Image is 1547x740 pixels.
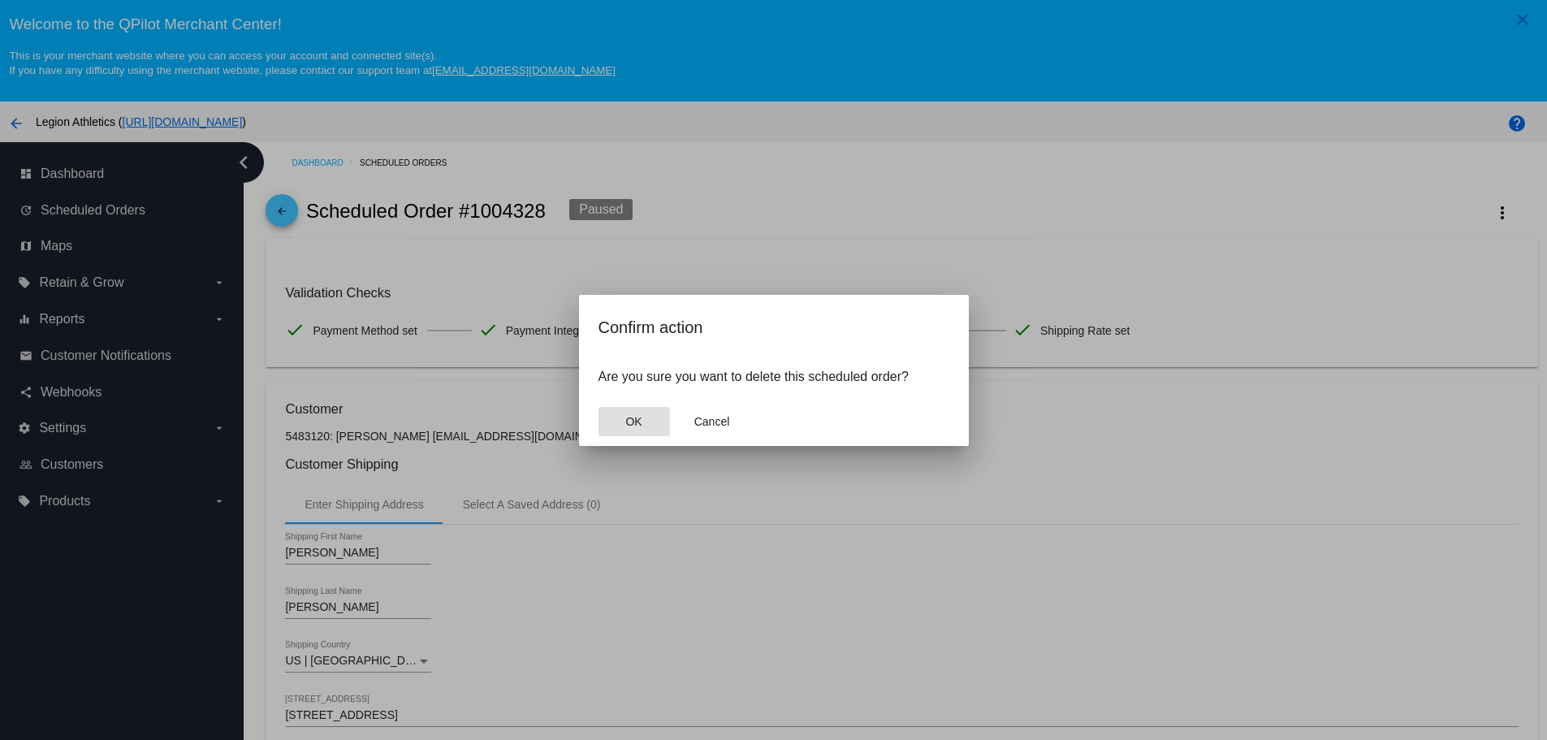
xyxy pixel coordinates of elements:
[598,407,670,436] button: Close dialog
[598,314,949,340] h2: Confirm action
[625,415,642,428] span: OK
[676,407,748,436] button: Close dialog
[598,370,949,384] p: Are you sure you want to delete this scheduled order?
[694,415,730,428] span: Cancel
